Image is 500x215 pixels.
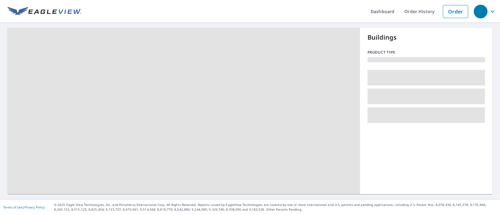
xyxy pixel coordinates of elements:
p: © 2025 Eagle View Technologies, Inc. and Pictometry International Corp. All Rights Reserved. Repo... [54,203,497,212]
p: Product type [367,50,485,55]
a: Order [443,5,468,18]
a: Terms of Use [3,205,22,209]
img: EV Logo [7,7,81,16]
a: Privacy Policy [24,205,45,209]
p: Buildings [367,33,485,42]
p: | [3,205,45,209]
